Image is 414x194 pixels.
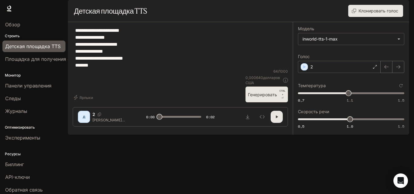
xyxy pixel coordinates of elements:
[347,98,353,103] font: 1.1
[298,124,304,129] font: 0,5
[245,87,288,102] button: ГенерироватьCTRL +⏎
[298,26,314,31] font: Модель
[73,93,95,102] button: Ярлыки
[95,113,104,116] button: Копировать голосовой идентификатор
[273,69,278,74] font: 64
[79,96,93,100] font: Ярлыки
[256,111,268,123] button: Осмотреть
[146,114,155,120] font: 0:00
[92,118,125,138] font: [PERSON_NAME] принимается — из его собственного дома.
[282,97,284,99] font: ⏎
[279,69,288,74] font: 1000
[206,114,215,120] font: 0:02
[83,115,85,119] font: Д
[279,89,285,96] font: CTRL +
[398,98,404,103] font: 1.5
[393,173,408,188] div: Открытый Интерком Мессенджер
[398,82,404,89] button: Сбросить к настройкам по умолчанию
[302,36,338,41] font: inworld-tts-1-max
[298,109,329,114] font: Скорость речи
[298,33,404,45] div: inworld-tts-1-max
[298,54,310,59] font: Голос
[278,69,279,74] font: /
[348,5,403,17] button: Клонировать голос
[74,6,147,15] font: Детская площадка TTS
[245,75,263,80] font: 0,000640
[242,111,254,123] button: Скачать аудио
[398,124,404,129] font: 1.5
[92,112,95,117] font: 2
[298,98,304,103] font: 0,7
[298,83,326,88] font: Температура
[359,8,398,13] font: Клонировать голос
[310,64,313,69] font: 2
[248,92,277,97] font: Генерировать
[347,124,353,129] font: 1.0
